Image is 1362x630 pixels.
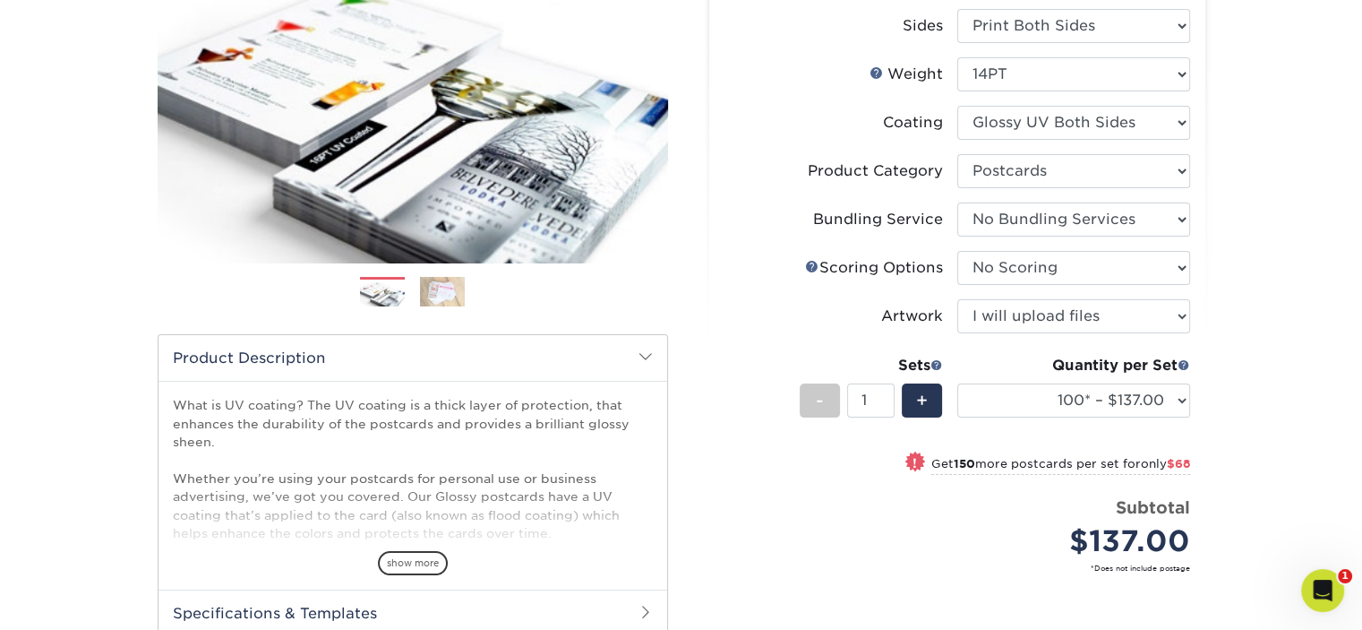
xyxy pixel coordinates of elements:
strong: Subtotal [1116,497,1190,517]
div: Coating [883,112,943,134]
span: - [816,387,824,414]
div: Weight [869,64,943,85]
img: Postcards 01 [360,278,405,308]
div: Scoring Options [805,257,943,279]
h2: Product Description [158,335,667,381]
span: 1 [1338,569,1352,583]
strong: 150 [954,457,975,470]
img: Postcards 02 [420,277,465,307]
span: $68 [1167,457,1190,470]
div: $137.00 [971,520,1190,563]
small: *Does not include postage [738,563,1190,574]
small: Get more postcards per set for [931,457,1190,475]
div: Quantity per Set [957,355,1190,376]
div: Sides [903,15,943,37]
span: show more [378,551,448,575]
div: Bundling Service [813,209,943,230]
iframe: Intercom live chat [1301,569,1344,612]
iframe: Google Customer Reviews [4,575,152,624]
div: Product Category [808,160,943,182]
span: + [916,387,928,414]
span: only [1141,457,1190,470]
span: ! [912,453,917,472]
div: Artwork [881,306,943,327]
div: Sets [800,355,943,376]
